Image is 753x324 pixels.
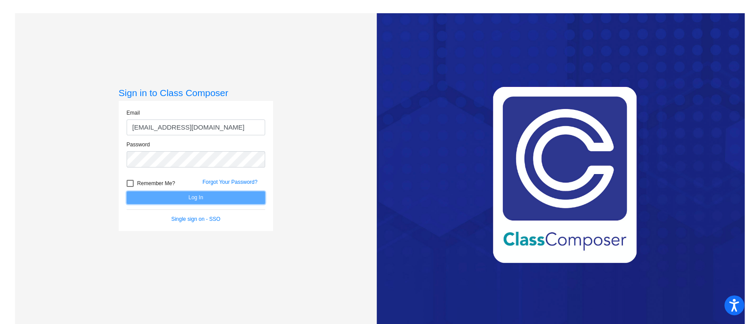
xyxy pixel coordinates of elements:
[202,179,258,185] a: Forgot Your Password?
[119,87,273,98] h3: Sign in to Class Composer
[127,109,140,117] label: Email
[127,191,265,204] button: Log In
[127,141,150,149] label: Password
[137,178,175,189] span: Remember Me?
[171,216,220,222] a: Single sign on - SSO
